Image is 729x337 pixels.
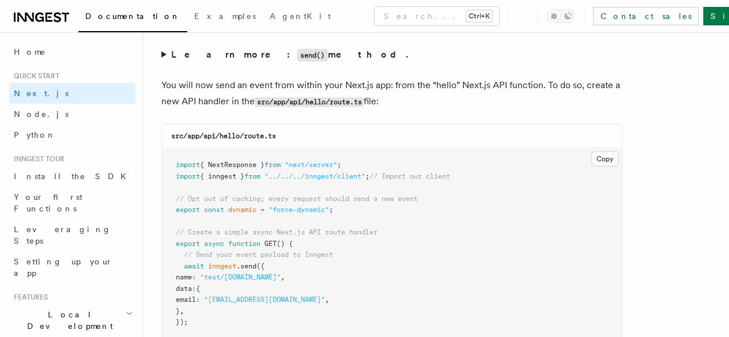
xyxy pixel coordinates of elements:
a: Python [9,124,135,145]
span: ; [365,172,369,180]
span: // Opt out of caching; every request should send a new event [176,195,418,203]
span: }); [176,318,188,326]
span: , [180,307,184,315]
span: export [176,240,200,248]
span: .send [236,262,256,270]
span: Your first Functions [14,192,82,213]
span: // Create a simple async Next.js API route handler [176,228,377,236]
span: inngest [208,262,236,270]
span: dynamic [228,206,256,214]
span: "force-dynamic" [269,206,329,214]
a: Node.js [9,104,135,124]
p: You will now send an event from within your Next.js app: from the “hello” Next.js API function. T... [161,77,622,110]
span: Leveraging Steps [14,225,111,245]
button: Search...Ctrl+K [375,7,499,25]
span: Next.js [14,89,69,98]
span: name [176,273,192,281]
span: , [281,273,285,281]
span: : [196,296,200,304]
span: , [325,296,329,304]
span: Python [14,130,56,139]
a: Documentation [78,3,187,32]
strong: Learn more: method. [171,49,410,60]
a: Home [9,41,135,62]
span: data [176,285,192,293]
span: ; [329,206,333,214]
span: Documentation [85,12,180,21]
span: : [192,273,196,281]
code: src/app/api/hello/route.ts [171,132,276,140]
span: ({ [256,262,265,270]
span: // Send your event payload to Inngest [184,251,333,259]
span: "next/server" [285,161,337,169]
span: Features [9,293,48,302]
span: async [204,240,224,248]
span: import [176,172,200,180]
span: AgentKit [270,12,331,21]
span: import [176,161,200,169]
span: const [204,206,224,214]
span: () { [277,240,293,248]
span: Examples [194,12,256,21]
code: src/app/api/hello/route.ts [255,97,364,107]
span: { inngest } [200,172,244,180]
code: send() [297,49,328,62]
a: Leveraging Steps [9,219,135,251]
span: from [244,172,260,180]
span: = [260,206,265,214]
button: Toggle dark mode [547,9,575,23]
span: Install the SDK [14,172,133,181]
span: // Import our client [369,172,450,180]
a: AgentKit [263,3,338,31]
span: "[EMAIL_ADDRESS][DOMAIN_NAME]" [204,296,325,304]
button: Local Development [9,304,135,336]
kbd: Ctrl+K [466,10,492,22]
span: from [265,161,281,169]
span: email [176,296,196,304]
span: Inngest tour [9,154,65,164]
summary: Learn more:send()method. [161,47,622,63]
a: Your first Functions [9,187,135,219]
span: { NextResponse } [200,161,265,169]
span: : [192,285,196,293]
span: GET [265,240,277,248]
span: "test/[DOMAIN_NAME]" [200,273,281,281]
span: Home [14,46,46,58]
button: Copy [591,152,618,166]
a: Next.js [9,83,135,104]
a: Setting up your app [9,251,135,283]
span: function [228,240,260,248]
span: Local Development [9,309,126,332]
span: export [176,206,200,214]
span: Setting up your app [14,257,113,278]
span: Node.js [14,109,69,119]
a: Install the SDK [9,166,135,187]
span: Quick start [9,71,59,81]
a: Examples [187,3,263,31]
a: Contact sales [593,7,698,25]
span: await [184,262,204,270]
span: { [196,285,200,293]
span: ; [337,161,341,169]
span: } [176,307,180,315]
span: "../../../inngest/client" [265,172,365,180]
